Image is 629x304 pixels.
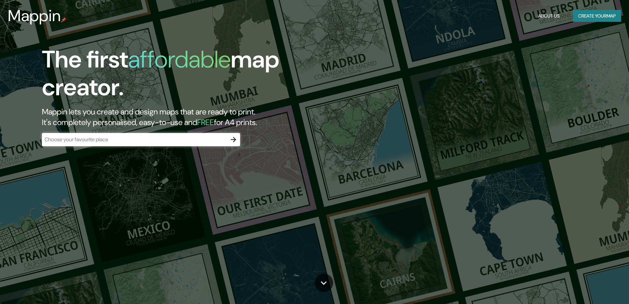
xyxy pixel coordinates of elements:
[8,7,61,25] h3: Mappin
[197,117,214,127] h5: FREE
[128,44,231,75] h1: affordable
[61,17,66,22] img: mappin-pin
[42,46,357,107] h1: The first map creator.
[536,10,562,22] button: About Us
[570,278,622,297] iframe: Help widget launcher
[42,107,357,128] h2: Mappin lets you create and design maps that are ready to print. It's completely personalised, eas...
[42,136,227,143] input: Choose your favourite place
[573,10,621,22] button: Create yourmap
